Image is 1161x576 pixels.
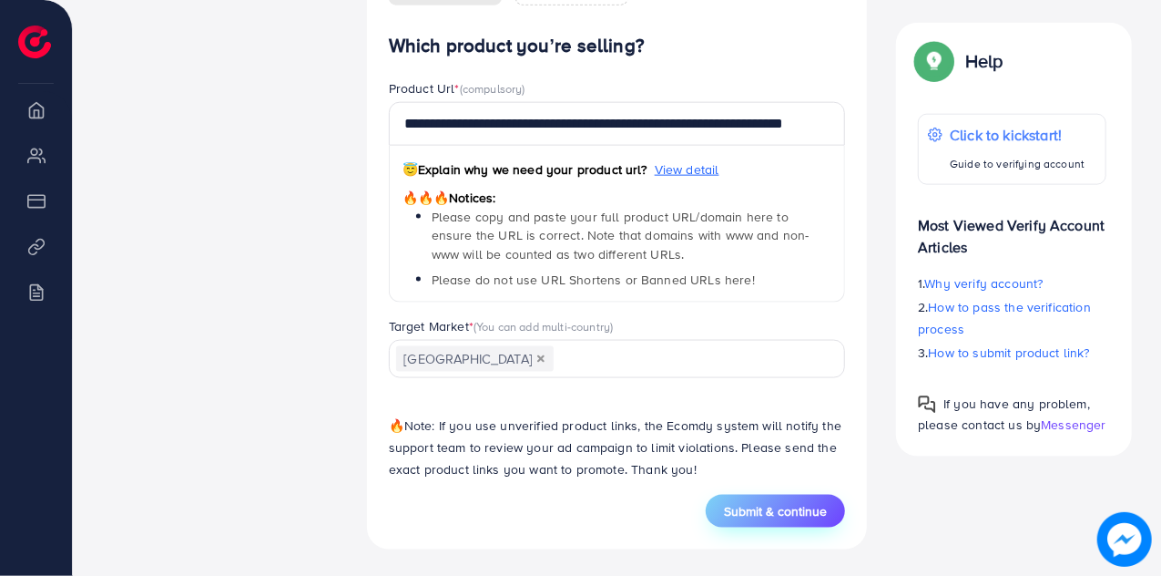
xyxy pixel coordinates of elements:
button: Deselect Pakistan [536,355,545,364]
button: Submit & continue [706,495,845,528]
p: Click to kickstart! [950,123,1085,145]
img: Popup guide [918,44,951,77]
span: Please do not use URL Shortens or Banned URLs here! [432,271,755,289]
p: Guide to verifying account [950,152,1085,174]
span: (You can add multi-country) [474,318,613,334]
span: How to submit product link? [929,343,1090,361]
img: Popup guide [918,395,936,413]
span: (compulsory) [460,80,525,97]
input: Search for option [555,345,822,374]
span: Explain why we need your product url? [402,160,647,179]
p: Note: If you use unverified product links, the Ecomdy system will notify the support team to revi... [389,415,846,480]
span: Messenger [1041,415,1105,433]
p: Help [965,49,1003,71]
h4: Which product you’re selling? [389,35,846,57]
img: logo [18,26,51,58]
span: Submit & continue [724,502,827,520]
span: [GEOGRAPHIC_DATA] [396,346,554,372]
p: 1. [918,272,1106,293]
img: image [1097,512,1152,567]
span: View detail [655,160,719,179]
span: Please copy and paste your full product URL/domain here to ensure the URL is correct. Note that d... [432,208,810,263]
p: 2. [918,295,1106,339]
span: 🔥 [389,417,404,435]
span: 🔥🔥🔥 [402,189,449,207]
p: Most Viewed Verify Account Articles [918,199,1106,257]
label: Product Url [389,79,525,98]
span: If you have any problem, please contact us by [918,394,1090,433]
span: Why verify account? [925,273,1044,292]
p: 3. [918,341,1106,363]
div: Search for option [389,340,846,377]
label: Target Market [389,317,614,335]
span: 😇 [402,160,418,179]
span: How to pass the verification process [918,297,1091,337]
span: Notices: [402,189,496,207]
